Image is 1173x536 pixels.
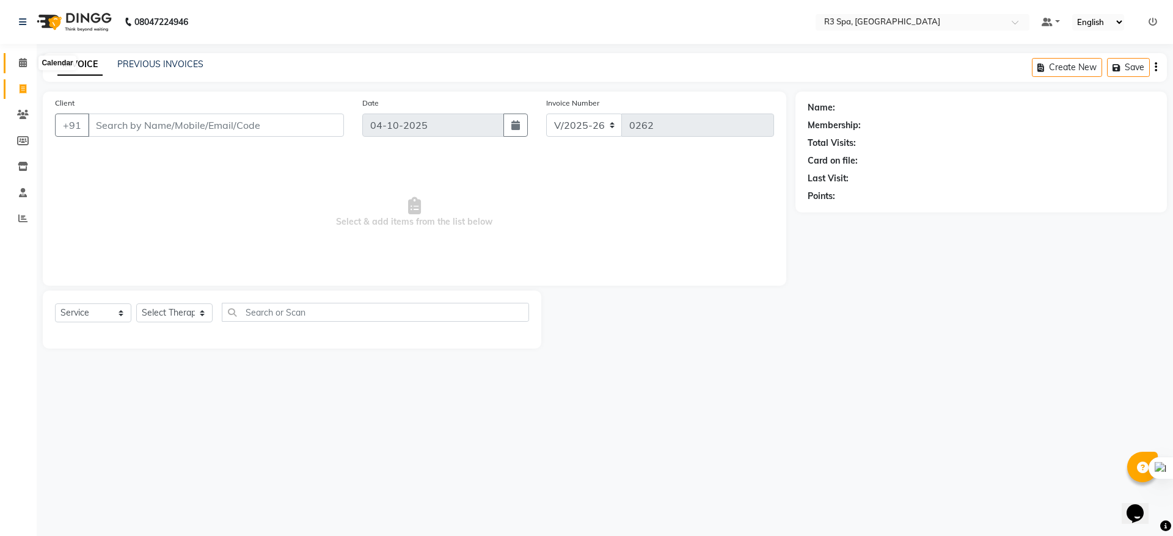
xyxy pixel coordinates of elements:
label: Date [362,98,379,109]
button: +91 [55,114,89,137]
img: logo [31,5,115,39]
b: 08047224946 [134,5,188,39]
div: Name: [808,101,835,114]
div: Points: [808,190,835,203]
a: PREVIOUS INVOICES [117,59,203,70]
span: Select & add items from the list below [55,151,774,273]
button: Create New [1032,58,1102,77]
div: Total Visits: [808,137,856,150]
input: Search or Scan [222,303,529,322]
button: Save [1107,58,1150,77]
input: Search by Name/Mobile/Email/Code [88,114,344,137]
iframe: chat widget [1122,487,1161,524]
div: Calendar [38,56,76,70]
label: Invoice Number [546,98,599,109]
div: Last Visit: [808,172,849,185]
label: Client [55,98,75,109]
div: Membership: [808,119,861,132]
div: Card on file: [808,154,858,167]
